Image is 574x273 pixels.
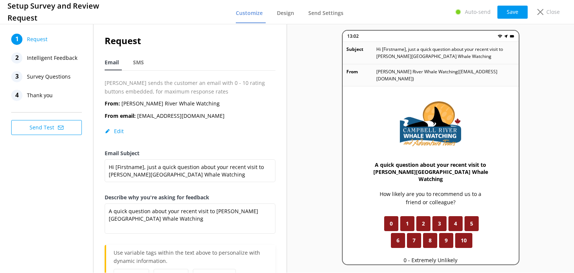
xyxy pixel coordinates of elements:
span: Intelligent Feedback [27,52,77,64]
span: Thank you [27,90,53,101]
p: Auto-send [465,8,491,16]
span: 7 [413,236,416,245]
img: 654-1741904015.png [400,101,461,146]
span: SMS [133,59,144,66]
h3: A quick question about your recent visit to [PERSON_NAME][GEOGRAPHIC_DATA] Whale Watching [373,161,489,182]
span: Send Settings [308,9,343,17]
b: From: [105,100,120,107]
div: 2 [11,52,22,64]
span: Survey Questions [27,71,71,82]
p: Close [546,8,560,16]
span: Email [105,59,119,66]
textarea: Hi [Firstname], just a quick question about your recent visit to [PERSON_NAME][GEOGRAPHIC_DATA] W... [105,159,275,182]
div: 1 [11,34,22,45]
img: near-me.png [504,34,508,39]
p: 0 - Extremely Unlikely [404,256,457,264]
button: Edit [105,128,124,135]
p: How likely are you to recommend us to a friend or colleague? [373,190,489,207]
span: 8 [429,236,432,245]
span: 3 [438,220,441,228]
p: 13:02 [347,33,359,40]
span: Request [27,34,47,45]
label: Describe why you're asking for feedback [105,193,275,202]
span: 4 [454,220,457,228]
div: 4 [11,90,22,101]
p: Use variable tags within the text above to personalize with dynamic information. [114,249,268,269]
p: [PERSON_NAME] River Whale Watching ( [EMAIL_ADDRESS][DOMAIN_NAME] ) [376,68,515,82]
b: From email: [105,112,136,119]
textarea: A quick question about your recent visit to [PERSON_NAME][GEOGRAPHIC_DATA] Whale Watching [105,203,275,234]
div: 3 [11,71,22,82]
p: Hi [Firstname], just a quick question about your recent visit to [PERSON_NAME][GEOGRAPHIC_DATA] W... [376,46,515,60]
span: 2 [422,220,425,228]
span: 9 [445,236,448,245]
h2: Request [105,34,275,48]
p: From [346,68,376,82]
span: 0 [390,220,393,228]
p: [EMAIL_ADDRESS][DOMAIN_NAME] [105,112,225,120]
span: 6 [396,236,399,245]
span: 1 [406,220,409,228]
button: Save [497,6,528,19]
p: Subject [346,46,376,60]
button: Send Test [11,120,82,135]
label: Email Subject [105,149,275,157]
p: [PERSON_NAME] River Whale Watching [105,99,220,108]
span: 5 [470,220,473,228]
img: wifi.png [498,34,502,39]
span: 10 [461,236,467,245]
p: [PERSON_NAME] sends the customer an email with 0 - 10 rating buttons embedded, for maximum respon... [105,79,275,96]
span: Customize [236,9,263,17]
span: Design [277,9,294,17]
img: battery.png [510,34,514,39]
